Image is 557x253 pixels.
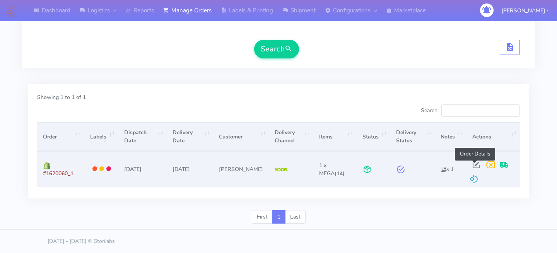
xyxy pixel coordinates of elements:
[254,40,299,58] button: Search
[272,210,285,224] a: 1
[213,122,269,151] th: Customer: activate to sort column ascending
[421,104,520,117] label: Search:
[213,151,269,186] td: [PERSON_NAME]
[390,122,435,151] th: Delivery Status: activate to sort column ascending
[167,151,213,186] td: [DATE]
[167,122,213,151] th: Delivery Date: activate to sort column ascending
[319,162,345,177] span: (14)
[84,122,118,151] th: Labels: activate to sort column ascending
[118,122,167,151] th: Dispatch Date: activate to sort column ascending
[466,122,520,151] th: Actions: activate to sort column ascending
[37,93,86,101] label: Showing 1 to 1 of 1
[356,122,390,151] th: Status: activate to sort column ascending
[496,3,555,19] button: [PERSON_NAME]
[269,122,313,151] th: Delivery Channel: activate to sort column ascending
[43,162,51,169] img: shopify.png
[43,170,73,177] span: #1620060_1
[118,151,167,186] td: [DATE]
[37,122,84,151] th: Order: activate to sort column ascending
[441,104,520,117] input: Search:
[313,122,356,151] th: Items: activate to sort column ascending
[319,162,335,177] span: 1 x MEGA
[275,168,288,172] img: Yodel
[441,166,453,173] i: x 1
[435,122,466,151] th: Notes: activate to sort column ascending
